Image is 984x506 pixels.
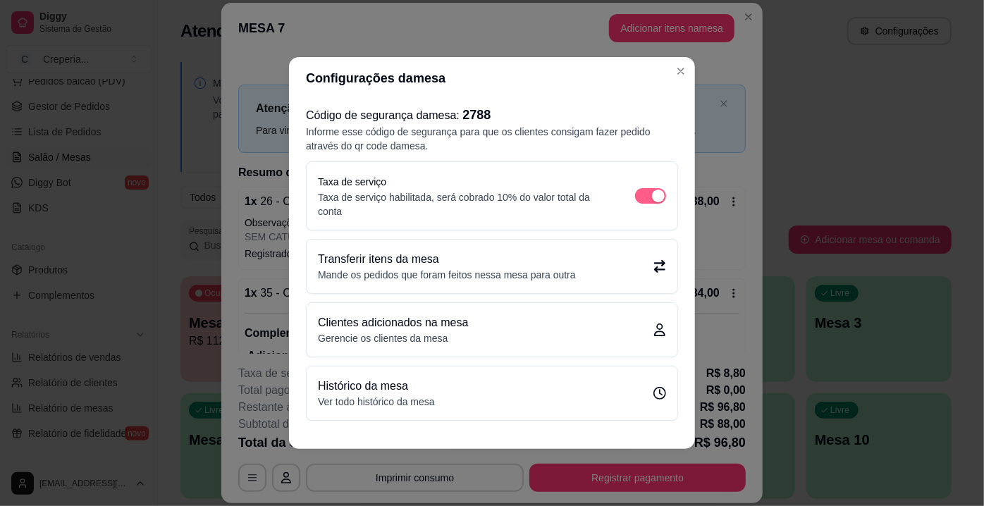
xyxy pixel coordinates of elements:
[670,60,692,82] button: Close
[318,268,576,282] p: Mande os pedidos que foram feitos nessa mesa para outra
[306,105,678,125] h2: Código de segurança da mesa :
[318,176,386,187] label: Taxa de serviço
[318,190,607,218] p: Taxa de serviço habilitada, será cobrado 10% do valor total da conta
[318,395,435,409] p: Ver todo histórico da mesa
[462,108,491,122] span: 2788
[318,331,468,345] p: Gerencie os clientes da mesa
[306,125,678,153] p: Informe esse código de segurança para que os clientes consigam fazer pedido através do qr code da...
[289,57,695,99] header: Configurações da mesa
[318,378,435,395] p: Histórico da mesa
[318,251,576,268] p: Transferir itens da mesa
[318,314,468,331] p: Clientes adicionados na mesa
